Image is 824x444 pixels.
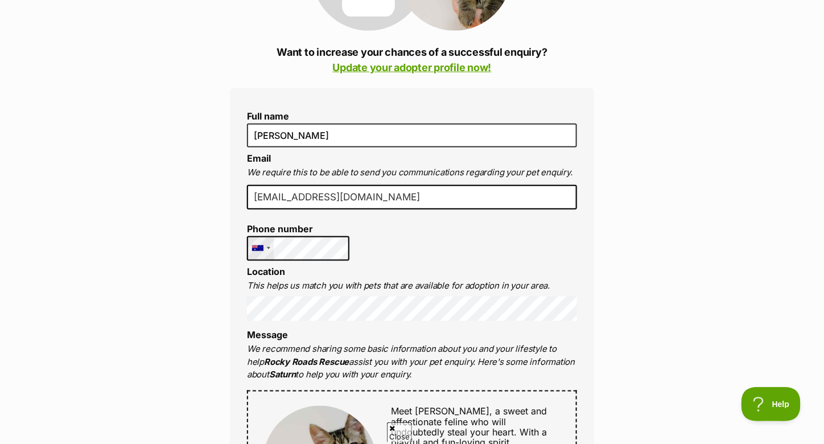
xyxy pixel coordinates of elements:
p: We recommend sharing some basic information about you and your lifestyle to help assist you with ... [247,343,577,381]
p: We require this to be able to send you communications regarding your pet enquiry. [247,166,577,179]
strong: Rocky Roads Rescue [264,356,349,367]
p: This helps us match you with pets that are available for adoption in your area. [247,279,577,293]
label: Location [247,266,285,277]
p: Want to increase your chances of a successful enquiry? [230,44,594,75]
iframe: Help Scout Beacon - Open [741,387,801,421]
div: Australia: +61 [248,237,274,260]
a: Update your adopter profile now! [333,61,492,73]
input: E.g. Jimmy Chew [247,124,577,147]
span: Close [387,422,412,442]
strong: Saturn [269,369,296,380]
label: Full name [247,111,577,121]
label: Email [247,153,271,164]
label: Phone number [247,224,349,234]
label: Message [247,329,288,340]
